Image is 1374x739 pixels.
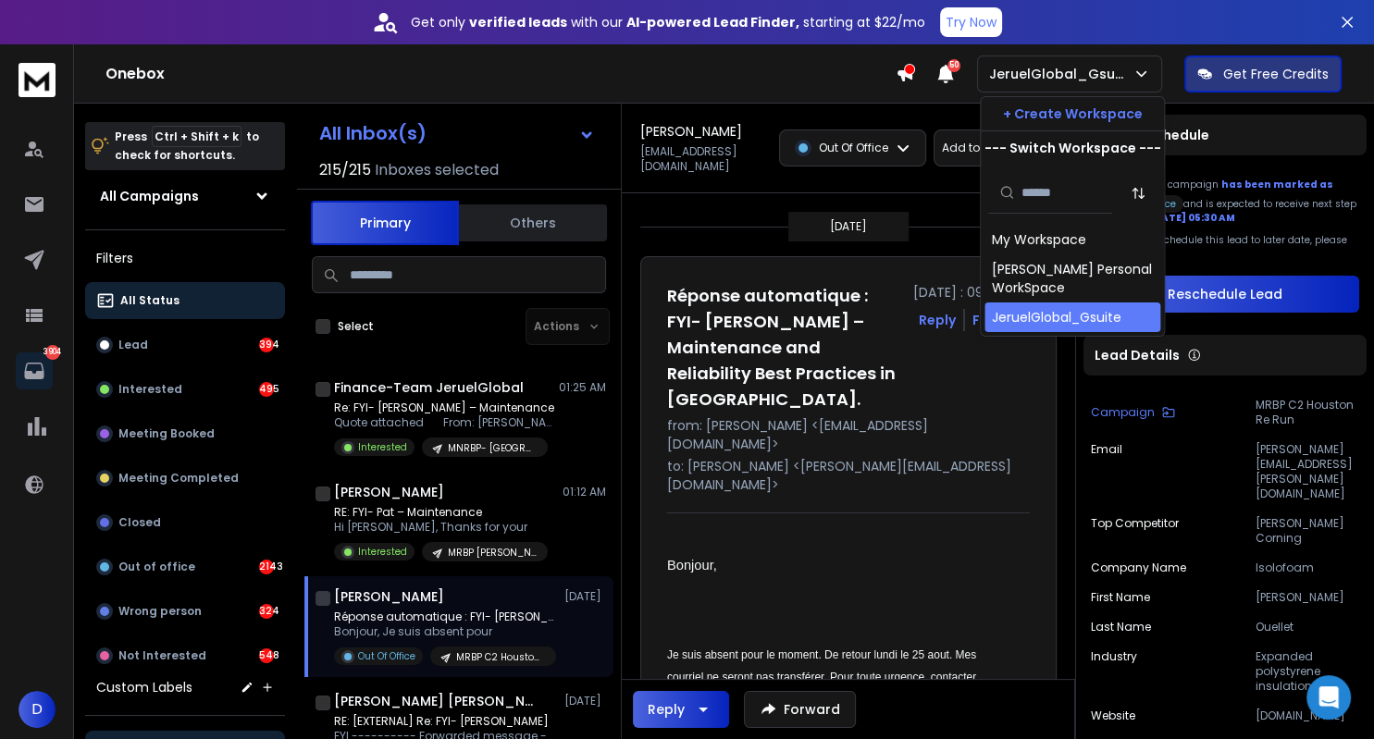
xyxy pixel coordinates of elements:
div: This lead in the campaign and is expected to receive next step email on [1091,178,1359,226]
div: Reply [648,700,685,719]
p: MRBP [PERSON_NAME] [448,546,537,560]
button: Reschedule Lead [1091,276,1359,313]
p: Closed [118,515,161,530]
p: 01:25 AM [559,380,606,395]
button: Reply [633,691,729,728]
p: Expanded polystyrene insulation [1256,649,1359,694]
h1: Onebox [105,63,896,85]
h1: All Inbox(s) [319,124,427,142]
div: Forward [972,311,1030,329]
h3: Custom Labels [96,678,192,696]
p: MRBP C2 Houston Re Run [456,650,545,664]
button: Wrong person324 [85,593,285,630]
div: 548 [259,648,274,663]
p: Lead Details [1095,346,1180,364]
h3: Filters [85,245,285,271]
p: Isolofoam [1256,560,1359,575]
button: D [19,691,56,728]
button: Forward [744,691,856,728]
p: Interested [118,382,182,397]
button: Interested495 [85,371,285,408]
div: Open Intercom Messenger [1306,675,1351,720]
p: Interested [358,440,407,454]
div: JeruelGlobal_Gsuite [992,308,1121,326]
div: 394 [259,338,274,352]
button: Lead394 [85,326,285,363]
p: Campaign [1091,405,1155,420]
h1: [PERSON_NAME] [PERSON_NAME] [334,692,538,710]
p: Meeting Completed [118,471,239,486]
p: To continue reschedule this lead to later date, please take action. [1091,233,1359,261]
p: Out Of Office [819,141,888,155]
span: Je suis absent pour le moment. De retour lundi le 25 aout. Mes courriel ne seront pas transférer.... [667,648,980,706]
p: RE: FYI- Pat – Maintenance [334,505,548,520]
button: All Inbox(s) [304,115,610,152]
button: All Status [85,282,285,319]
p: RE: [EXTERNAL] Re: FYI- [PERSON_NAME] [334,714,556,729]
p: from: [PERSON_NAME] <[EMAIL_ADDRESS][DOMAIN_NAME]> [667,416,1030,453]
button: Campaign [1091,398,1175,427]
button: Try Now [940,7,1002,37]
div: 2143 [259,560,274,574]
h1: Réponse automatique : FYI- [PERSON_NAME] – Maintenance and Reliability Best Practices in [GEOGRAP... [667,283,902,413]
p: JeruelGlobal_Gsuite [989,65,1133,83]
p: [EMAIL_ADDRESS][DOMAIN_NAME] [640,144,768,174]
button: Sort by Sort A-Z [1120,175,1157,212]
p: All Status [120,293,179,308]
img: logo [19,63,56,97]
span: 50 [947,59,960,72]
h1: [PERSON_NAME] [334,587,444,606]
p: [DOMAIN_NAME] [1256,708,1359,723]
p: Wrong person [118,604,202,619]
div: [PERSON_NAME] Personal WorkSpace [992,260,1153,297]
strong: AI-powered Lead Finder, [626,13,799,31]
p: + Create Workspace [1003,105,1143,123]
p: Try Now [946,13,996,31]
p: Get only with our starting at $22/mo [411,13,925,31]
button: Not Interested548 [85,637,285,674]
p: 3904 [45,345,60,360]
p: Out Of Office [358,649,415,663]
p: Out of office [118,560,195,574]
p: industry [1091,649,1137,694]
p: [DATE] [830,219,867,234]
p: to: [PERSON_NAME] <[PERSON_NAME][EMAIL_ADDRESS][DOMAIN_NAME]> [667,457,1030,494]
p: Bonjour, Je suis absent pour [334,624,556,639]
p: [DATE] : 09:48 pm [913,283,1030,302]
p: Last Name [1091,620,1151,634]
p: [PERSON_NAME] Corning [1256,516,1359,546]
p: Press to check for shortcuts. [115,128,259,165]
p: Add to [942,141,980,155]
p: [DATE] [564,694,606,708]
button: Out of office2143 [85,548,285,585]
p: Get Free Credits [1223,65,1329,83]
p: Re: FYI- [PERSON_NAME] – Maintenance [334,400,556,415]
p: Lead [118,338,148,352]
p: Ouellet [1256,620,1359,634]
p: Email [1091,442,1122,501]
label: Select [338,319,374,334]
p: MNRBP- [GEOGRAPHIC_DATA] C2 2025 [448,441,537,455]
a: 3904 [16,352,53,389]
h1: Finance-Team JeruelGlobal [334,378,524,397]
p: 01:12 AM [563,485,606,499]
button: Get Free Credits [1184,55,1342,92]
p: Réponse automatique : FYI- [PERSON_NAME] – [334,610,556,624]
button: Primary [311,201,459,245]
p: Hi [PERSON_NAME], Thanks for your [334,520,548,535]
p: [PERSON_NAME][EMAIL_ADDRESS][PERSON_NAME][DOMAIN_NAME] [1256,442,1359,501]
p: Interested [358,545,407,559]
button: Meeting Booked [85,415,285,452]
h1: All Campaigns [100,187,199,205]
p: Top Competitor [1091,516,1179,546]
button: Closed [85,504,285,541]
p: Not Interested [118,648,206,663]
strong: verified leads [469,13,567,31]
div: [DATE] 05:30 AM [1136,211,1235,225]
span: has been marked as [1221,178,1333,191]
h1: [PERSON_NAME] [334,483,444,501]
h3: Inboxes selected [375,159,499,181]
p: [PERSON_NAME] [1256,590,1359,605]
